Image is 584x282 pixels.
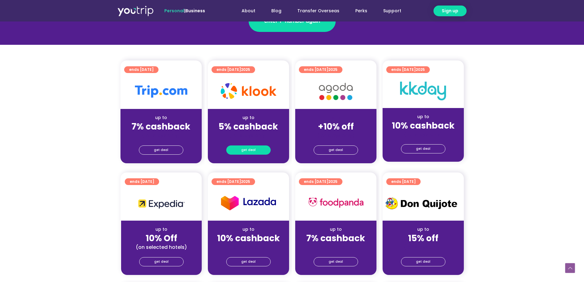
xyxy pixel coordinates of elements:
a: ends [DATE]2025 [299,178,342,185]
span: ends [DATE] [216,178,250,185]
a: ends [DATE]2025 [212,178,255,185]
span: 2025 [241,67,250,72]
div: (for stays only) [300,244,372,250]
span: get deal [416,257,430,266]
a: get deal [226,257,271,266]
div: (on selected hotels) [126,244,197,250]
strong: 7% cashback [306,232,365,244]
a: ends [DATE]2025 [212,66,255,73]
a: Perks [347,5,375,17]
div: up to [213,226,284,233]
a: About [234,5,263,17]
div: (for stays only) [387,244,459,250]
span: get deal [154,257,169,266]
a: Blog [263,5,289,17]
span: 2025 [416,67,425,72]
div: (for stays only) [213,132,284,139]
strong: 10% cashback [217,232,280,244]
strong: 7% cashback [132,121,190,133]
div: (for stays only) [387,131,459,138]
a: Support [375,5,409,17]
span: ends [DATE] [304,178,338,185]
a: get deal [401,144,445,153]
span: get deal [241,146,256,154]
div: (for stays only) [300,132,372,139]
span: 2025 [328,67,338,72]
a: get deal [314,145,358,155]
strong: 10% cashback [392,120,455,132]
span: ends [DATE] [129,66,154,73]
div: (for stays only) [213,244,284,250]
span: get deal [329,257,343,266]
span: 2025 [241,179,250,184]
span: | [164,8,205,14]
nav: Menu [222,5,409,17]
div: up to [125,114,197,121]
a: get deal [401,257,445,266]
strong: 15% off [408,232,438,244]
div: up to [126,226,197,233]
span: ends [DATE] [391,66,425,73]
span: Sign up [442,8,458,14]
a: get deal [139,145,183,155]
a: ends [DATE]2025 [386,66,430,73]
div: up to [387,226,459,233]
strong: +10% off [318,121,354,133]
span: ends [DATE] [130,178,154,185]
span: ends [DATE] [304,66,338,73]
div: up to [387,114,459,120]
span: 2025 [328,179,338,184]
a: Sign up [433,6,467,16]
a: get deal [139,257,184,266]
a: ends [DATE] [386,178,421,185]
a: ends [DATE] [124,66,158,73]
a: get deal [226,145,271,155]
div: up to [213,114,284,121]
a: ends [DATE] [125,178,159,185]
a: Business [185,8,205,14]
strong: 5% cashback [219,121,278,133]
a: Transfer Overseas [289,5,347,17]
span: get deal [241,257,256,266]
span: Personal [164,8,184,14]
div: (for stays only) [125,132,197,139]
span: get deal [154,146,168,154]
div: up to [300,226,372,233]
span: up to [330,114,342,121]
span: ends [DATE] [391,178,416,185]
a: ends [DATE]2025 [299,66,342,73]
strong: 10% Off [146,232,177,244]
span: get deal [416,145,430,153]
span: get deal [329,146,343,154]
span: ends [DATE] [216,66,250,73]
a: get deal [314,257,358,266]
